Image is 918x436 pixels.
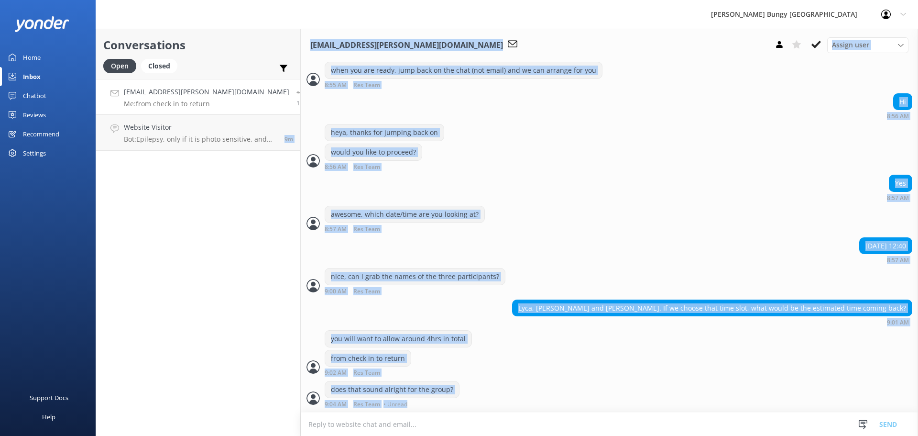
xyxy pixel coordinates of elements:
span: Aug 31 2025 09:02am (UTC +12:00) Pacific/Auckland [296,99,305,107]
strong: 9:00 AM [325,289,347,295]
div: Open [103,59,136,73]
strong: 8:57 AM [325,226,347,233]
span: Res Team [353,289,380,295]
strong: 8:57 AM [887,257,909,263]
div: Chatbot [23,86,46,105]
div: heya, thanks for jumping back on [325,124,444,141]
div: Support Docs [30,388,68,407]
div: Aug 31 2025 09:00am (UTC +12:00) Pacific/Auckland [325,288,505,295]
strong: 9:01 AM [887,320,909,325]
div: Aug 31 2025 08:57am (UTC +12:00) Pacific/Auckland [325,225,485,233]
h3: [EMAIL_ADDRESS][PERSON_NAME][DOMAIN_NAME] [310,39,503,52]
strong: 9:02 AM [325,370,347,376]
h2: Conversations [103,36,293,54]
span: Res Team [353,370,380,376]
div: Yes [889,175,912,191]
div: Hi [894,94,912,110]
div: Aug 31 2025 08:56am (UTC +12:00) Pacific/Auckland [325,163,422,170]
div: Home [23,48,41,67]
div: Inbox [23,67,41,86]
strong: 8:57 AM [887,195,909,201]
div: Assign User [827,37,908,53]
div: Help [42,407,55,426]
div: Aug 31 2025 09:01am (UTC +12:00) Pacific/Auckland [512,319,912,325]
span: Aug 31 2025 08:54am (UTC +12:00) Pacific/Auckland [284,135,293,143]
strong: 8:55 AM [325,82,347,89]
div: Aug 31 2025 09:04am (UTC +12:00) Pacific/Auckland [325,401,459,407]
h4: [EMAIL_ADDRESS][PERSON_NAME][DOMAIN_NAME] [124,87,289,97]
div: Settings [23,144,46,163]
div: Closed [141,59,177,73]
span: Assign user [832,40,869,50]
span: • Unread [383,402,407,407]
div: Aug 31 2025 09:02am (UTC +12:00) Pacific/Auckland [325,369,411,376]
span: Res Team [353,402,380,407]
p: Me: from check in to return [124,100,289,108]
a: Closed [141,60,182,71]
div: [DATE] 12:40 [860,238,912,254]
img: yonder-white-logo.png [14,16,69,32]
div: nice, can i grab the names of the three participants? [325,268,505,285]
a: Website VisitorBot:Epilepsy, only if it is photo sensitive, and pregnancy are medical conditions ... [96,115,300,151]
strong: 9:04 AM [325,402,347,407]
div: Aug 31 2025 08:57am (UTC +12:00) Pacific/Auckland [887,194,912,201]
div: from check in to return [325,350,411,367]
div: you will want to allow around 4hrs in total [325,331,471,347]
p: Bot: Epilepsy, only if it is photo sensitive, and pregnancy are medical conditions that are non-n... [124,135,277,144]
a: [EMAIL_ADDRESS][PERSON_NAME][DOMAIN_NAME]Me:from check in to return1m [96,79,300,115]
span: Res Team [353,164,380,170]
div: awesome, which date/time are you looking at? [325,206,484,223]
div: Recommend [23,124,59,144]
strong: 8:56 AM [887,113,909,119]
div: Aug 31 2025 08:56am (UTC +12:00) Pacific/Auckland [887,112,912,119]
strong: 8:56 AM [325,164,347,170]
div: does that sound alright for the group? [325,381,459,398]
h4: Website Visitor [124,122,277,133]
span: Res Team [353,82,380,89]
div: would you like to proceed? [325,144,422,160]
div: Lyca, [PERSON_NAME] and [PERSON_NAME]. If we choose that time slot, what would be the estimated t... [513,300,912,316]
div: Reviews [23,105,46,124]
div: when you are ready, jump back on the chat (not email) and we can arrange for you [325,62,602,78]
a: Open [103,60,141,71]
span: Res Team [353,226,380,233]
div: Aug 31 2025 08:55am (UTC +12:00) Pacific/Auckland [325,81,602,89]
div: Aug 31 2025 08:57am (UTC +12:00) Pacific/Auckland [859,257,912,263]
